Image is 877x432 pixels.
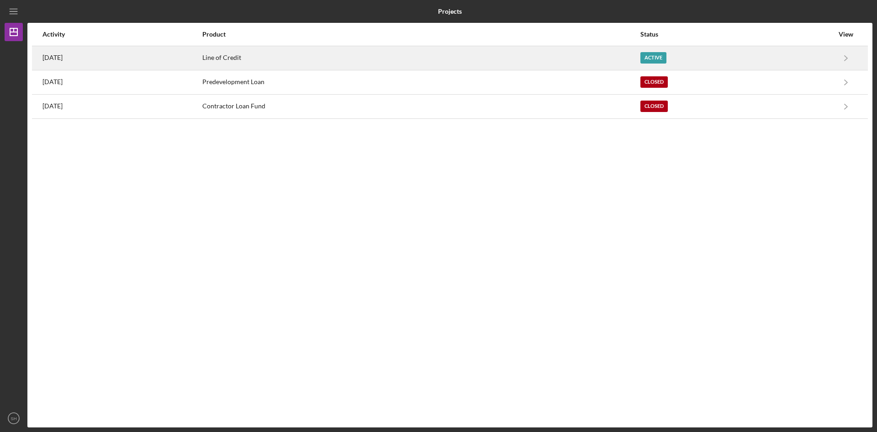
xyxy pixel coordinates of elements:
div: Product [202,31,640,38]
div: Line of Credit [202,47,640,69]
time: 2025-09-04 18:20 [42,54,63,61]
time: 2023-08-16 22:04 [42,102,63,110]
div: Activity [42,31,201,38]
b: Projects [438,8,462,15]
div: Active [640,52,666,64]
div: View [835,31,857,38]
div: Closed [640,101,668,112]
div: Predevelopment Loan [202,71,640,94]
button: SH [5,409,23,427]
div: Closed [640,76,668,88]
time: 2023-09-01 16:56 [42,78,63,85]
text: SH [11,416,16,421]
div: Contractor Loan Fund [202,95,640,118]
div: Status [640,31,834,38]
